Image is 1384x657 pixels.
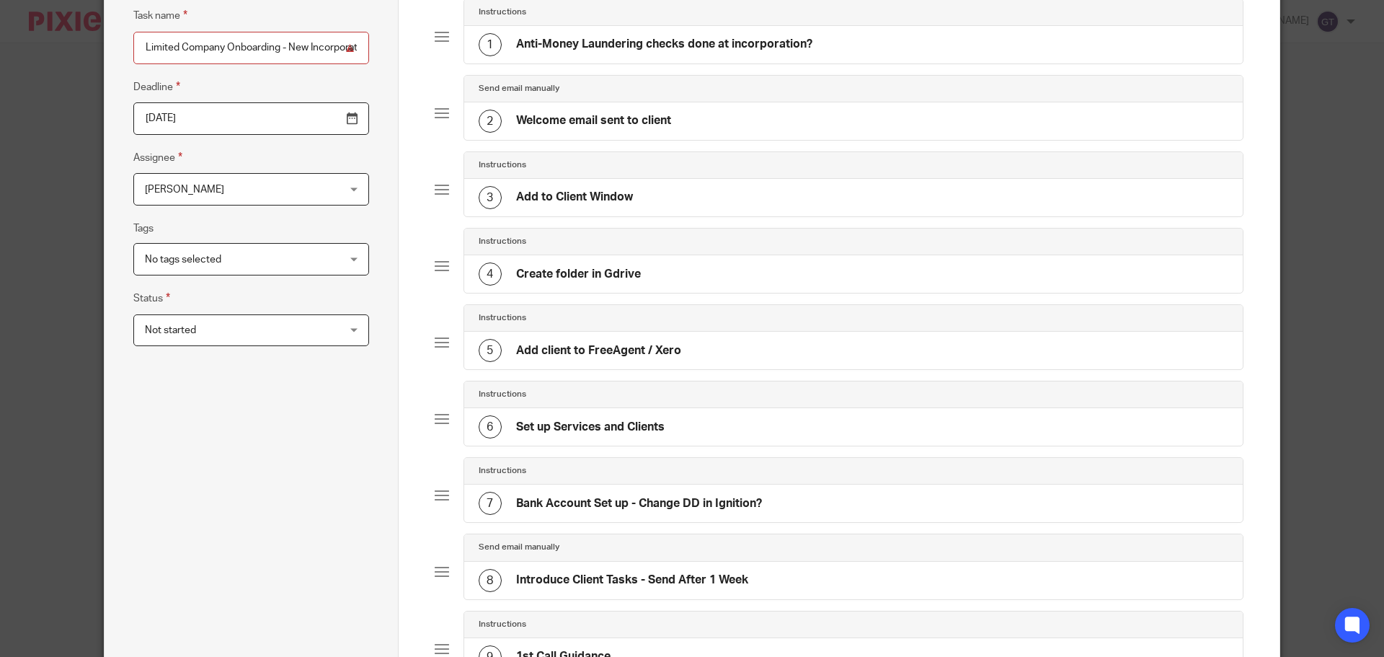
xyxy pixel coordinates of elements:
span: [PERSON_NAME] [145,185,224,195]
div: 7 [479,492,502,515]
label: Status [133,290,170,307]
h4: Send email manually [479,542,559,553]
span: No tags selected [145,255,221,265]
div: 2 [479,110,502,133]
h4: Anti-Money Laundering checks done at incorporation? [516,37,812,52]
label: Tags [133,221,154,236]
div: 1 [479,33,502,56]
span: Not started [145,325,196,335]
div: 8 [479,569,502,592]
h4: Add client to FreeAgent / Xero [516,343,681,358]
div: 6 [479,415,502,438]
label: Task name [133,7,187,24]
h4: Instructions [479,312,526,324]
h4: Create folder in Gdrive [516,267,641,282]
h4: Send email manually [479,83,559,94]
label: Assignee [133,149,182,166]
h4: Instructions [479,465,526,477]
h4: Bank Account Set up - Change DD in Ignition? [516,496,762,511]
h4: Add to Client Window [516,190,633,205]
h4: Instructions [479,236,526,247]
div: 4 [479,263,502,286]
input: Task name [133,32,369,64]
input: Pick a date [133,102,369,135]
h4: Instructions [479,619,526,630]
h4: Instructions [479,389,526,400]
h4: Set up Services and Clients [516,420,665,435]
h4: Introduce Client Tasks - Send After 1 Week [516,573,748,588]
label: Deadline [133,79,180,95]
h4: Welcome email sent to client [516,113,671,128]
h4: Instructions [479,6,526,18]
div: 5 [479,339,502,362]
div: 3 [479,186,502,209]
h4: Instructions [479,159,526,171]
